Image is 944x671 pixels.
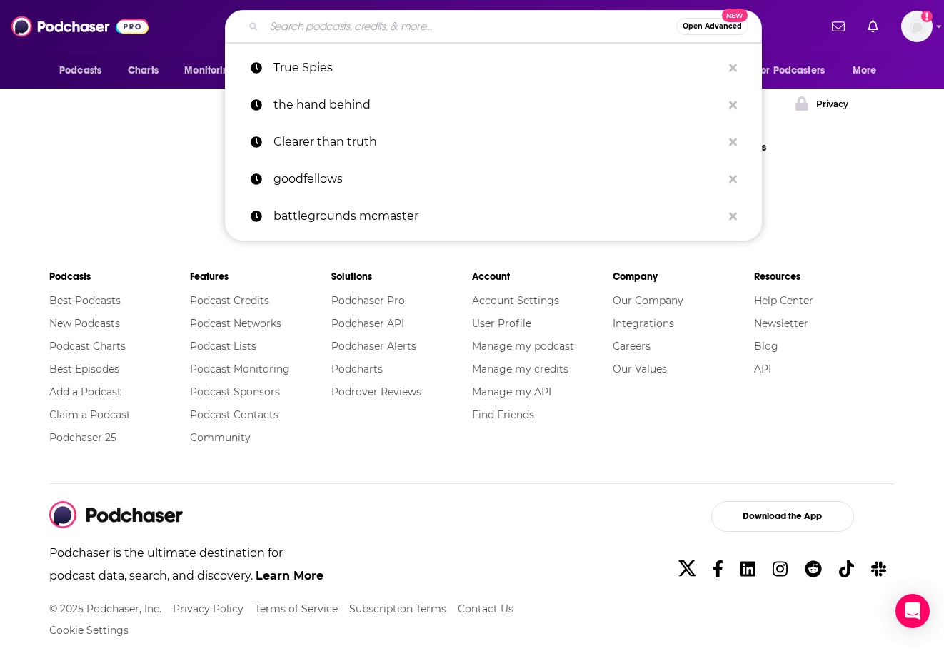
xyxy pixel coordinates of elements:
[11,13,149,40] img: Podchaser - Follow, Share and Rate Podcasts
[331,317,404,330] a: Podchaser API
[816,99,848,109] div: Privacy
[49,431,116,444] a: Podchaser 25
[756,61,825,81] span: For Podcasters
[793,96,895,113] a: Privacy
[711,501,854,532] button: Download the App
[256,569,323,582] a: Learn More
[865,553,892,585] a: Slack
[613,363,667,375] a: Our Values
[190,385,280,398] a: Podcast Sponsors
[853,61,877,81] span: More
[49,408,131,421] a: Claim a Podcast
[921,11,933,22] svg: Add a profile image
[190,408,278,421] a: Podcast Contacts
[59,61,101,81] span: Podcasts
[128,61,159,81] span: Charts
[49,317,120,330] a: New Podcasts
[331,340,416,353] a: Podchaser Alerts
[190,363,290,375] a: Podcast Monitoring
[901,11,933,42] span: Logged in as Jeffmarschner
[49,625,129,637] button: Cookie Settings
[49,599,161,619] li: © 2025 Podchaser, Inc.
[273,123,722,161] p: Clearer than truth
[683,23,742,30] span: Open Advanced
[225,10,762,43] div: Search podcasts, credits, & more...
[613,294,683,307] a: Our Company
[225,86,762,123] a: the hand behind
[862,14,884,39] a: Show notifications dropdown
[472,294,559,307] a: Account Settings
[173,602,243,615] a: Privacy Policy
[49,57,120,84] button: open menu
[331,385,421,398] a: Podrover Reviews
[174,57,253,84] button: open menu
[255,602,338,615] a: Terms of Service
[901,11,933,42] img: User Profile
[472,385,551,398] a: Manage my API
[190,340,256,353] a: Podcast Lists
[49,363,119,375] a: Best Episodes
[747,57,845,84] button: open menu
[754,340,778,353] a: Blog
[273,86,722,123] p: the hand behind
[613,340,651,353] a: Careers
[331,363,383,375] a: Podcharts
[349,602,446,615] a: Subscription Terms
[273,198,722,235] p: battlegrounds mcmaster
[331,264,472,289] li: Solutions
[49,340,126,353] a: Podcast Charts
[895,594,930,628] div: Open Intercom Messenger
[331,294,405,307] a: Podchaser Pro
[184,61,235,81] span: Monitoring
[49,385,121,398] a: Add a Podcast
[472,264,613,289] li: Account
[458,602,513,615] a: Contact Us
[273,161,722,198] p: goodfellows
[472,363,568,375] a: Manage my credits
[735,553,761,585] a: Linkedin
[225,123,762,161] a: Clearer than truth
[273,49,722,86] p: True Spies
[676,18,748,35] button: Open AdvancedNew
[472,408,534,421] a: Find Friends
[799,553,828,585] a: Reddit
[119,57,167,84] a: Charts
[901,11,933,42] button: Show profile menu
[613,264,753,289] li: Company
[225,161,762,198] a: goodfellows
[472,340,574,353] a: Manage my podcast
[225,198,762,235] a: battlegrounds mcmaster
[754,264,895,289] li: Resources
[190,264,331,289] li: Features
[670,501,895,532] a: Download the App
[833,553,860,585] a: TikTok
[754,363,771,375] a: API
[225,49,762,86] a: True Spies
[826,14,850,39] a: Show notifications dropdown
[754,294,813,307] a: Help Center
[49,264,190,289] li: Podcasts
[190,431,251,444] a: Community
[707,553,729,585] a: Facebook
[472,317,531,330] a: User Profile
[722,9,748,22] span: New
[754,317,808,330] a: Newsletter
[843,57,895,84] button: open menu
[613,317,674,330] a: Integrations
[49,501,184,528] img: Podchaser - Follow, Share and Rate Podcasts
[190,317,281,330] a: Podcast Networks
[673,553,701,585] a: X/Twitter
[49,294,121,307] a: Best Podcasts
[190,294,269,307] a: Podcast Credits
[49,542,326,599] p: Podchaser is the ultimate destination for podcast data, search, and discovery.
[767,553,793,585] a: Instagram
[264,15,676,38] input: Search podcasts, credits, & more...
